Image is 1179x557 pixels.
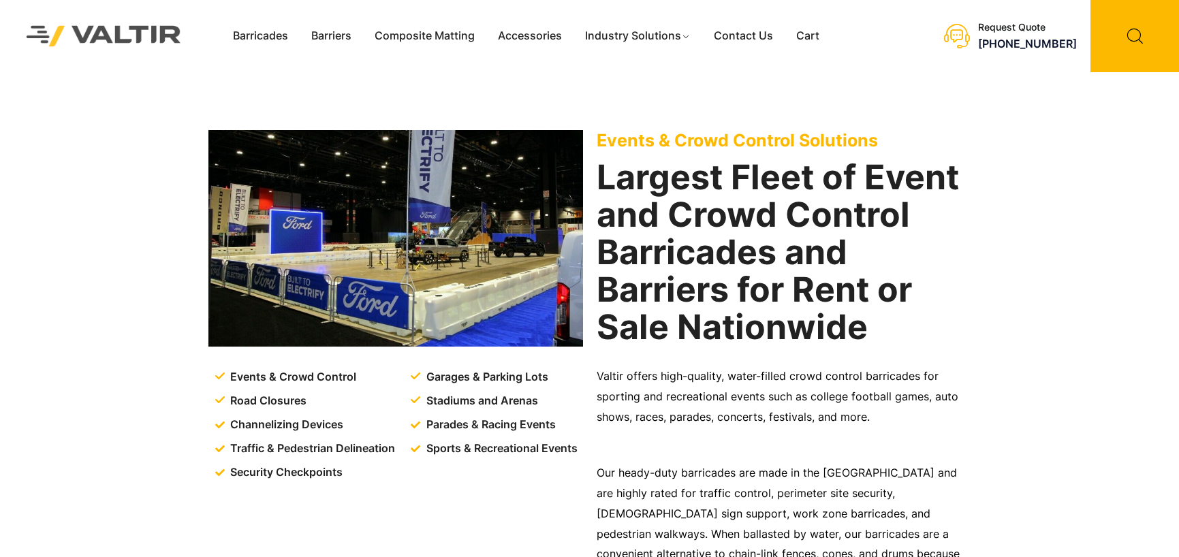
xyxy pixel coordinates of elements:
[702,26,785,46] a: Contact Us
[227,367,356,387] span: Events & Crowd Control
[573,26,702,46] a: Industry Solutions
[597,366,971,428] p: Valtir offers high-quality, water-filled crowd control barricades for sporting and recreational e...
[423,439,578,459] span: Sports & Recreational Events
[423,391,538,411] span: Stadiums and Arenas
[423,367,548,387] span: Garages & Parking Lots
[227,391,306,411] span: Road Closures
[10,10,198,63] img: Valtir Rentals
[597,130,971,150] p: Events & Crowd Control Solutions
[978,37,1077,50] a: [PHONE_NUMBER]
[785,26,831,46] a: Cart
[423,415,556,435] span: Parades & Racing Events
[227,415,343,435] span: Channelizing Devices
[227,439,395,459] span: Traffic & Pedestrian Delineation
[227,462,343,483] span: Security Checkpoints
[300,26,363,46] a: Barriers
[363,26,486,46] a: Composite Matting
[486,26,573,46] a: Accessories
[221,26,300,46] a: Barricades
[978,22,1077,33] div: Request Quote
[597,159,971,346] h2: Largest Fleet of Event and Crowd Control Barricades and Barriers for Rent or Sale Nationwide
